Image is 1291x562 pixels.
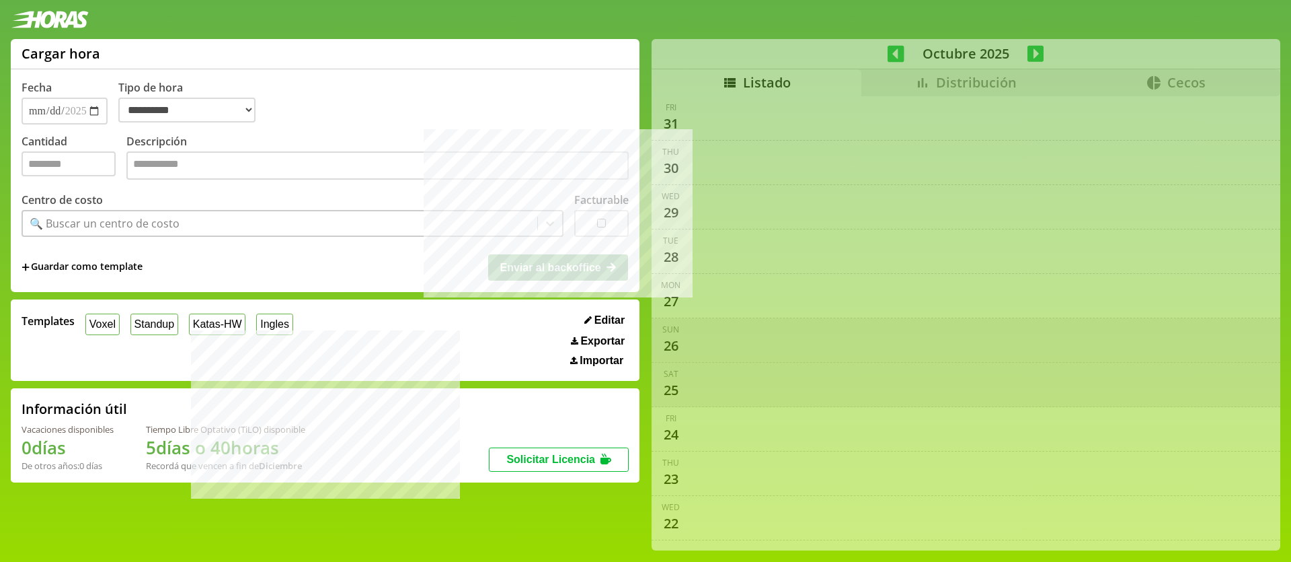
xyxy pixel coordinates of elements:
img: logotipo [11,11,89,28]
div: De otros años: 0 días [22,460,114,472]
span: Templates [22,314,75,328]
span: Importar [580,355,623,367]
h1: 0 días [22,435,114,460]
div: Tiempo Libre Optativo (TiLO) disponible [146,423,305,435]
button: Exportar [567,335,629,348]
label: Cantidad [22,134,126,183]
button: Voxel [85,314,120,335]
button: Ingles [256,314,292,335]
span: Editar [594,314,625,326]
textarea: Descripción [126,151,629,180]
label: Centro de costo [22,192,103,207]
select: Tipo de hora [118,98,256,122]
span: + [22,260,30,275]
label: Descripción [126,134,629,183]
button: Solicitar Licencia [489,448,629,472]
h2: Información útil [22,400,127,418]
label: Fecha [22,80,52,95]
span: Solicitar Licencia [506,454,595,465]
span: +Guardar como template [22,260,143,275]
h1: Cargar hora [22,44,100,63]
input: Cantidad [22,151,116,176]
button: Editar [580,314,629,327]
b: Diciembre [259,460,302,472]
span: Exportar [580,335,625,347]
div: 🔍 Buscar un centro de costo [30,216,180,231]
button: Katas-HW [189,314,246,335]
div: Vacaciones disponibles [22,423,114,435]
label: Tipo de hora [118,80,266,125]
div: Recordá que vencen a fin de [146,460,305,472]
label: Facturable [574,192,629,207]
button: Standup [130,314,178,335]
h1: 5 días o 40 horas [146,435,305,460]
